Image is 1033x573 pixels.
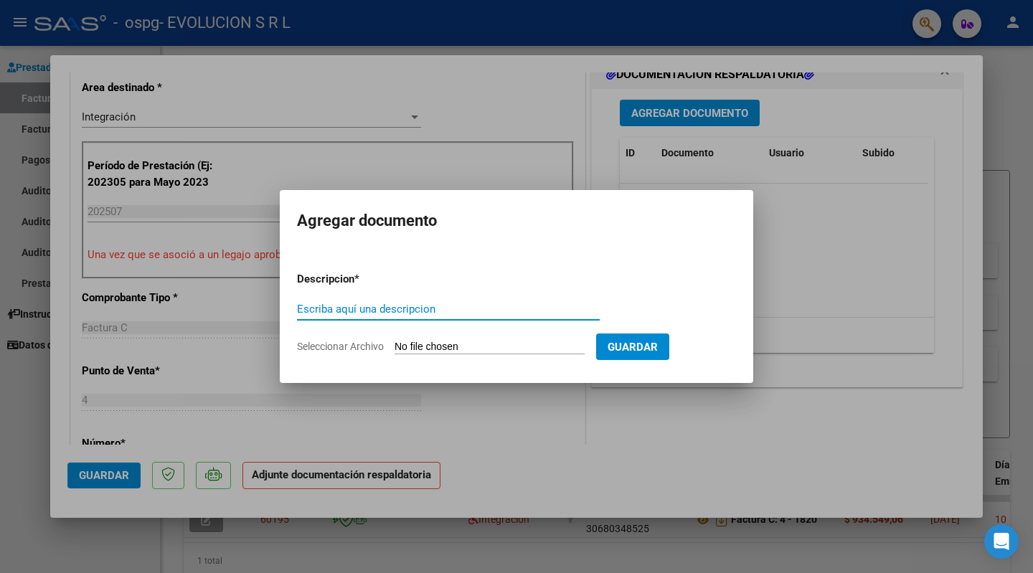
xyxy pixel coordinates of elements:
span: Guardar [608,341,658,354]
span: Seleccionar Archivo [297,341,384,352]
button: Guardar [596,333,669,360]
div: Open Intercom Messenger [984,524,1019,559]
p: Descripcion [297,271,429,288]
h2: Agregar documento [297,207,736,235]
